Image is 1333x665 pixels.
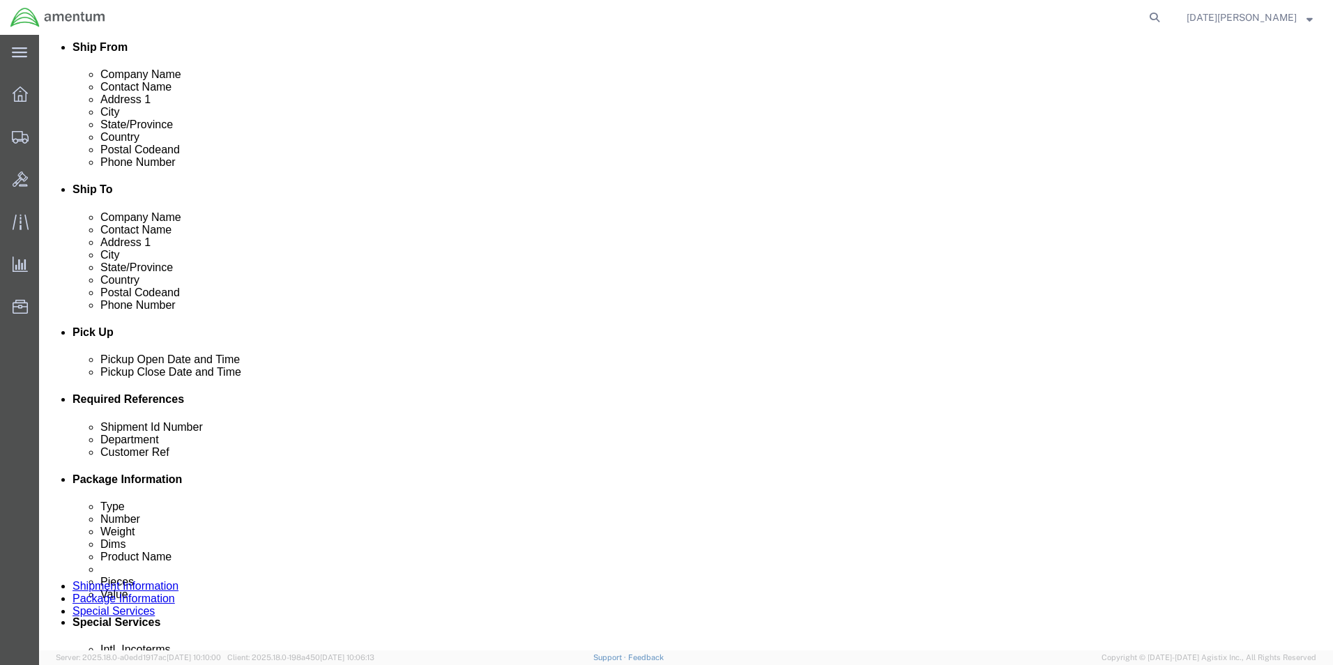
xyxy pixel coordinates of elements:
span: Copyright © [DATE]-[DATE] Agistix Inc., All Rights Reserved [1102,652,1316,664]
button: [DATE][PERSON_NAME] [1186,9,1313,26]
span: Noel Arrieta [1187,10,1297,25]
a: Support [593,653,628,662]
img: logo [10,7,106,28]
iframe: FS Legacy Container [39,35,1333,650]
span: Server: 2025.18.0-a0edd1917ac [56,653,221,662]
span: [DATE] 10:10:00 [167,653,221,662]
a: Feedback [628,653,664,662]
span: Client: 2025.18.0-198a450 [227,653,374,662]
span: [DATE] 10:06:13 [320,653,374,662]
